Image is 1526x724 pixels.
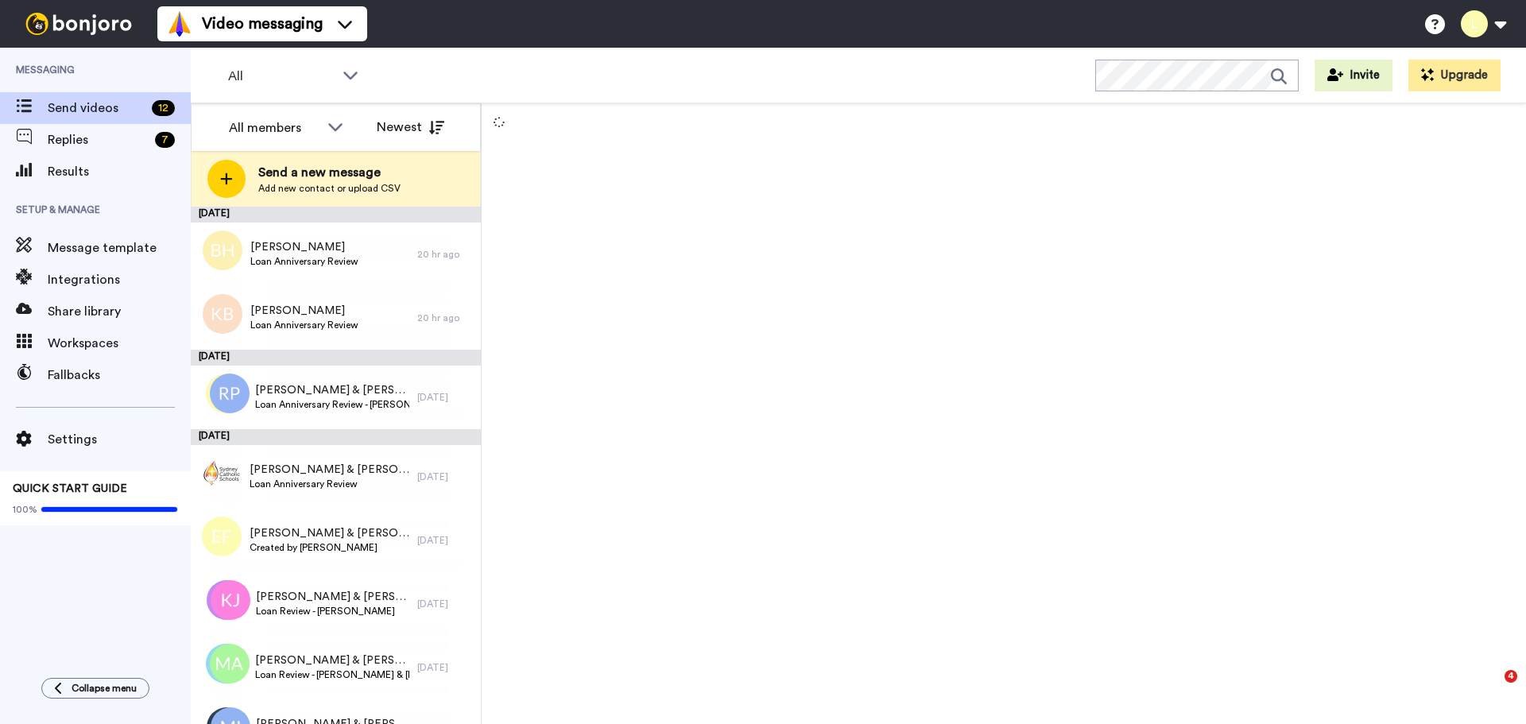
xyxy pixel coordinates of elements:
img: kj.png [211,580,250,620]
div: All members [229,118,320,137]
span: [PERSON_NAME] & [PERSON_NAME] [250,525,409,541]
span: [PERSON_NAME] & [PERSON_NAME] [256,589,409,605]
img: bh.png [203,230,242,270]
span: Send videos [48,99,145,118]
span: Integrations [48,270,191,289]
img: cw.png [206,644,246,683]
span: Loan Anniversary Review [250,478,409,490]
span: Loan Anniversary Review - [PERSON_NAME] & [PERSON_NAME] [255,398,409,411]
span: Loan Anniversary Review [250,255,358,268]
img: cj.png [207,580,246,620]
img: rp.png [210,374,250,413]
button: Newest [365,111,456,143]
iframe: Intercom live chat [1472,670,1510,708]
span: All [228,67,335,86]
div: 20 hr ago [417,312,473,324]
span: [PERSON_NAME] & [PERSON_NAME] [255,652,409,668]
img: 34dbcd59-1b51-42d8-961e-bc9b83b6fdca.jpg [202,453,242,493]
img: bj-logo-header-white.svg [19,13,138,35]
span: Share library [48,302,191,321]
span: Add new contact or upload CSV [258,182,401,195]
span: QUICK START GUIDE [13,483,127,494]
span: Send a new message [258,163,401,182]
img: gh.png [206,374,246,413]
span: [PERSON_NAME] [250,303,358,319]
button: Collapse menu [41,678,149,699]
span: [PERSON_NAME] [250,239,358,255]
button: Invite [1315,60,1392,91]
div: [DATE] [191,429,481,445]
span: 100% [13,503,37,516]
img: vm-color.svg [167,11,192,37]
span: Created by [PERSON_NAME] [250,541,409,554]
span: Collapse menu [72,682,137,695]
span: [PERSON_NAME] & [PERSON_NAME] [250,462,409,478]
span: Loan Review - [PERSON_NAME] & [PERSON_NAME] [255,668,409,681]
img: ef.png [202,517,242,556]
div: [DATE] [191,207,481,223]
span: Replies [48,130,149,149]
span: Message template [48,238,191,257]
span: 4 [1505,670,1517,683]
span: Loan Anniversary Review [250,319,358,331]
span: [PERSON_NAME] & [PERSON_NAME] [255,382,409,398]
div: [DATE] [417,470,473,483]
div: [DATE] [191,350,481,366]
span: Fallbacks [48,366,191,385]
div: 20 hr ago [417,248,473,261]
div: [DATE] [417,661,473,674]
img: kb.png [203,294,242,334]
span: Workspaces [48,334,191,353]
button: Upgrade [1408,60,1501,91]
div: 7 [155,132,175,148]
div: [DATE] [417,534,473,547]
div: 12 [152,100,175,116]
img: ma.png [210,644,250,683]
div: [DATE] [417,598,473,610]
span: Loan Review - [PERSON_NAME] [256,605,409,618]
div: [DATE] [417,391,473,404]
span: Settings [48,430,191,449]
span: Results [48,162,191,181]
span: Video messaging [202,13,323,35]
